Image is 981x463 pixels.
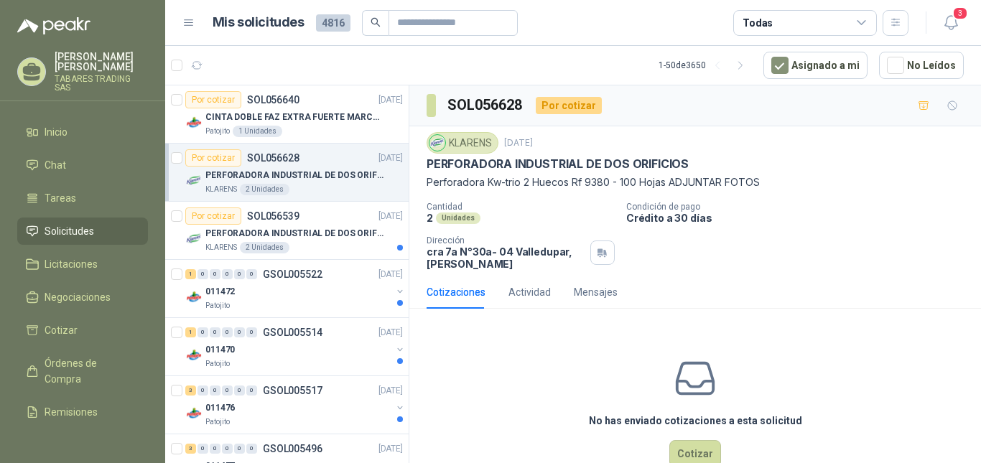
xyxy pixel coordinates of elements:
[213,12,304,33] h1: Mis solicitudes
[427,156,689,172] p: PERFORADORA INDUSTRIAL DE DOS ORIFICIOS
[427,202,615,212] p: Cantidad
[165,85,409,144] a: Por cotizarSOL056640[DATE] Company LogoCINTA DOBLE FAZ EXTRA FUERTE MARCA:3MPatojito1 Unidades
[185,347,203,364] img: Company Logo
[508,284,551,300] div: Actividad
[197,444,208,454] div: 0
[210,327,220,337] div: 0
[589,413,802,429] h3: No has enviado cotizaciones a esta solicitud
[247,153,299,163] p: SOL056628
[210,385,220,396] div: 0
[45,289,111,305] span: Negociaciones
[205,184,237,195] p: KLARENS
[378,326,403,340] p: [DATE]
[197,269,208,279] div: 0
[378,210,403,223] p: [DATE]
[185,149,241,167] div: Por cotizar
[938,10,964,36] button: 3
[45,124,68,140] span: Inicio
[185,172,203,190] img: Company Logo
[233,126,282,137] div: 1 Unidades
[185,207,241,225] div: Por cotizar
[263,327,322,337] p: GSOL005514
[17,398,148,426] a: Remisiones
[205,169,384,182] p: PERFORADORA INDUSTRIAL DE DOS ORIFICIOS
[378,151,403,165] p: [DATE]
[205,401,235,415] p: 011476
[45,157,66,173] span: Chat
[246,444,257,454] div: 0
[210,444,220,454] div: 0
[247,211,299,221] p: SOL056539
[536,97,602,114] div: Por cotizar
[205,227,384,240] p: PERFORADORA INDUSTRIAL DE DOS ORIFICIOS
[427,174,964,190] p: Perforadora Kw-trio 2 Huecos Rf 9380 - 100 Hojas ADJUNTAR FOTOS
[952,6,968,20] span: 3
[240,242,289,253] div: 2 Unidades
[17,17,90,34] img: Logo peakr
[185,385,196,396] div: 3
[185,91,241,108] div: Por cotizar
[427,235,585,245] p: Dirección
[240,184,289,195] div: 2 Unidades
[185,327,196,337] div: 1
[626,202,975,212] p: Condición de pago
[504,136,533,150] p: [DATE]
[246,269,257,279] div: 0
[17,350,148,393] a: Órdenes de Compra
[234,385,245,396] div: 0
[626,212,975,224] p: Crédito a 30 días
[378,384,403,398] p: [DATE]
[246,385,257,396] div: 0
[185,444,196,454] div: 3
[185,289,203,306] img: Company Logo
[436,212,480,224] div: Unidades
[879,52,964,79] button: No Leídos
[234,444,245,454] div: 0
[427,245,585,270] p: cra 7a N°30a- 04 Valledupar , [PERSON_NAME]
[247,95,299,105] p: SOL056640
[45,223,94,239] span: Solicitudes
[197,327,208,337] div: 0
[427,284,485,300] div: Cotizaciones
[263,385,322,396] p: GSOL005517
[205,285,235,299] p: 011472
[263,444,322,454] p: GSOL005496
[222,327,233,337] div: 0
[743,15,773,31] div: Todas
[378,442,403,456] p: [DATE]
[17,184,148,212] a: Tareas
[574,284,618,300] div: Mensajes
[165,144,409,202] a: Por cotizarSOL056628[DATE] Company LogoPERFORADORA INDUSTRIAL DE DOS ORIFICIOSKLARENS2 Unidades
[185,324,406,370] a: 1 0 0 0 0 0 GSOL005514[DATE] Company Logo011470Patojito
[45,322,78,338] span: Cotizar
[185,405,203,422] img: Company Logo
[234,327,245,337] div: 0
[45,256,98,272] span: Licitaciones
[185,269,196,279] div: 1
[165,202,409,260] a: Por cotizarSOL056539[DATE] Company LogoPERFORADORA INDUSTRIAL DE DOS ORIFICIOSKLARENS2 Unidades
[659,54,752,77] div: 1 - 50 de 3650
[205,242,237,253] p: KLARENS
[234,269,245,279] div: 0
[17,284,148,311] a: Negociaciones
[45,404,98,420] span: Remisiones
[371,17,381,27] span: search
[185,382,406,428] a: 3 0 0 0 0 0 GSOL005517[DATE] Company Logo011476Patojito
[205,300,230,312] p: Patojito
[55,75,148,92] p: TABARES TRADING SAS
[210,269,220,279] div: 0
[17,317,148,344] a: Cotizar
[427,212,433,224] p: 2
[427,132,498,154] div: KLARENS
[185,230,203,248] img: Company Logo
[45,190,76,206] span: Tareas
[222,385,233,396] div: 0
[45,355,134,387] span: Órdenes de Compra
[17,218,148,245] a: Solicitudes
[197,385,208,396] div: 0
[222,444,233,454] div: 0
[17,151,148,179] a: Chat
[222,269,233,279] div: 0
[763,52,868,79] button: Asignado a mi
[246,327,257,337] div: 0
